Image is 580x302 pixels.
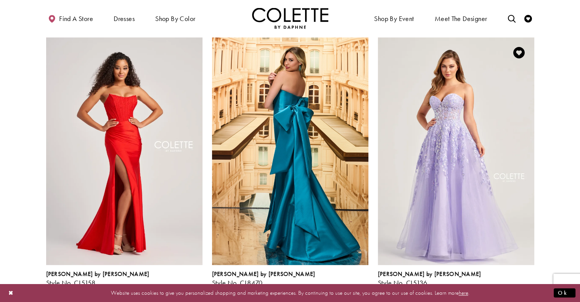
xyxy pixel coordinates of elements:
span: Shop by color [155,15,195,23]
span: Shop By Event [372,8,416,29]
span: Style No. CL5158 [46,278,96,287]
span: Shop by color [153,8,197,29]
span: Dresses [112,8,137,29]
a: Find a store [46,8,95,29]
span: [PERSON_NAME] by [PERSON_NAME] [212,270,315,278]
span: Meet the designer [435,15,487,23]
a: Visit Home Page [252,8,328,29]
span: Style No. CL5136 [378,278,427,287]
a: Meet the designer [433,8,489,29]
div: Colette by Daphne Style No. CL5158 [46,271,149,287]
img: Colette by Daphne [252,8,328,29]
a: Visit Colette by Daphne Style No. CL5158 Page [46,37,202,265]
span: [PERSON_NAME] by [PERSON_NAME] [378,270,481,278]
span: Shop By Event [374,15,414,23]
p: Website uses cookies to give you personalized shopping and marketing experiences. By continuing t... [55,288,525,298]
div: Colette by Daphne Style No. CL8470 [212,271,315,287]
button: Close Dialog [5,286,18,300]
a: here [459,289,468,297]
div: Colette by Daphne Style No. CL5136 [378,271,481,287]
button: Submit Dialog [554,288,575,298]
span: Style No. CL8470 [212,278,263,287]
a: Check Wishlist [522,8,534,29]
span: Dresses [114,15,135,23]
a: Toggle search [506,8,517,29]
a: Visit Colette by Daphne Style No. CL5136 Page [378,37,534,265]
span: [PERSON_NAME] by [PERSON_NAME] [46,270,149,278]
span: Find a store [59,15,93,23]
a: Add to Wishlist [511,45,527,61]
a: Visit Colette by Daphne Style No. CL8470 Page [212,37,368,265]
